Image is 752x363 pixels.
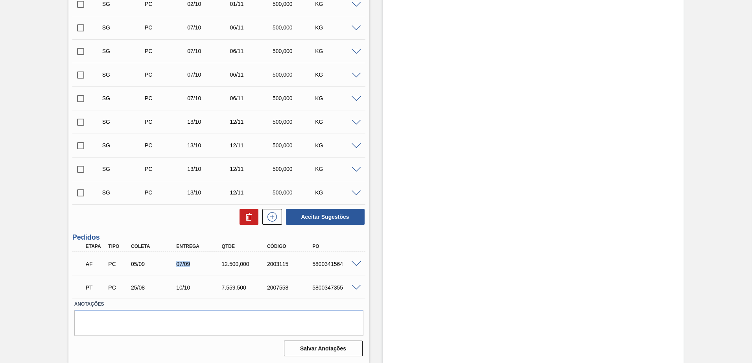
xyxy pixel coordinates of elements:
div: 07/10/2025 [185,71,233,78]
p: AF [86,261,105,267]
div: Pedido de Compra [143,189,190,196]
div: 25/08/2025 [129,284,180,291]
div: Qtde [220,244,271,249]
div: Sugestão Criada [100,71,148,78]
div: Pedido de Compra [143,71,190,78]
div: 13/10/2025 [185,119,233,125]
div: 13/10/2025 [185,142,233,148]
div: 2003115 [265,261,316,267]
button: Salvar Anotações [284,341,363,356]
div: Pedido de Compra [143,166,190,172]
div: Pedido de Compra [143,48,190,54]
div: 7.559,500 [220,284,271,291]
div: 06/11/2025 [228,48,276,54]
div: KG [313,142,361,148]
p: PT [86,284,105,291]
div: 5800341564 [310,261,361,267]
div: 10/10/2025 [174,284,225,291]
div: 13/10/2025 [185,189,233,196]
label: Anotações [74,299,363,310]
div: Coleta [129,244,180,249]
div: KG [313,48,361,54]
div: Pedido de Compra [143,142,190,148]
div: Aceitar Sugestões [282,208,365,225]
div: Sugestão Criada [100,95,148,101]
div: Pedido de Compra [143,24,190,31]
div: Sugestão Criada [100,189,148,196]
div: Entrega [174,244,225,249]
div: Pedido de Compra [143,119,190,125]
div: 500,000 [271,1,318,7]
div: 01/11/2025 [228,1,276,7]
div: 12/11/2025 [228,142,276,148]
div: 07/09/2025 [174,261,225,267]
div: 12.500,000 [220,261,271,267]
div: KG [313,189,361,196]
div: Sugestão Criada [100,1,148,7]
div: 500,000 [271,71,318,78]
div: 12/11/2025 [228,166,276,172]
div: Código [265,244,316,249]
div: Nova sugestão [258,209,282,225]
div: 05/09/2025 [129,261,180,267]
div: Sugestão Criada [100,24,148,31]
div: 500,000 [271,119,318,125]
div: KG [313,1,361,7]
button: Aceitar Sugestões [286,209,365,225]
div: 5800347355 [310,284,361,291]
div: Sugestão Criada [100,48,148,54]
div: 12/11/2025 [228,119,276,125]
div: PO [310,244,361,249]
div: 12/11/2025 [228,189,276,196]
div: KG [313,24,361,31]
div: Aguardando Faturamento [84,255,107,273]
div: KG [313,95,361,101]
div: 13/10/2025 [185,166,233,172]
div: Pedido de Compra [106,261,130,267]
div: 06/11/2025 [228,71,276,78]
div: 500,000 [271,142,318,148]
div: 500,000 [271,166,318,172]
div: 06/11/2025 [228,24,276,31]
div: 06/11/2025 [228,95,276,101]
div: Sugestão Criada [100,119,148,125]
div: Pedido de Compra [143,95,190,101]
h3: Pedidos [72,233,365,242]
div: Tipo [106,244,130,249]
div: 500,000 [271,48,318,54]
div: 500,000 [271,24,318,31]
div: 02/10/2025 [185,1,233,7]
div: 07/10/2025 [185,95,233,101]
div: Etapa [84,244,107,249]
div: 2007558 [265,284,316,291]
div: Sugestão Criada [100,142,148,148]
div: 500,000 [271,95,318,101]
div: Sugestão Criada [100,166,148,172]
div: 500,000 [271,189,318,196]
div: KG [313,166,361,172]
div: Pedido em Trânsito [84,279,107,296]
div: 07/10/2025 [185,24,233,31]
div: Excluir Sugestões [236,209,258,225]
div: 07/10/2025 [185,48,233,54]
div: KG [313,71,361,78]
div: Pedido de Compra [106,284,130,291]
div: Pedido de Compra [143,1,190,7]
div: KG [313,119,361,125]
